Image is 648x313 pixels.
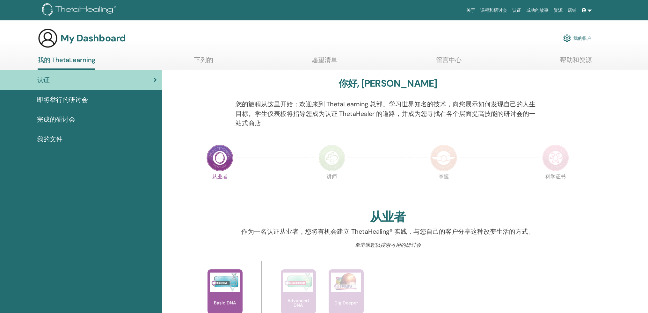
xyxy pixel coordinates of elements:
img: cog.svg [563,33,571,44]
p: 您的旅程从这里开始；欢迎来到 ThetaLearning 总部。学习世界知名的技术，向您展示如何发现自己的人生目标。学生仪表板将指导您成为认证 ThetaHealer 的道路，并成为您寻找在各个... [236,99,540,128]
img: Dig Deeper [331,273,361,292]
p: Advanced DNA [281,298,316,307]
p: 讲师 [318,174,345,201]
a: 我的帐户 [563,31,591,45]
span: 完成的研讨会 [37,115,75,124]
h2: 从业者 [370,210,405,224]
img: Basic DNA [210,273,240,292]
p: 科学证书 [542,174,569,201]
span: 我的文件 [37,134,62,144]
a: 我的 ThetaLearning [38,56,95,70]
a: 帮助和资源 [560,56,592,68]
p: 作为一名认证从业者，您将有机会建立 ThetaHealing® 实践，与您自己的客户分享这种改变生活的方式。 [236,227,540,236]
h3: 你好, [PERSON_NAME] [339,78,437,89]
img: Instructor [318,145,345,171]
a: 课程和研讨会 [478,4,510,16]
a: 愿望清单 [312,56,337,68]
p: 单击课程以搜索可用的研讨会 [236,241,540,249]
a: 关于 [464,4,478,16]
p: Dig Deeper [332,301,360,305]
p: 掌握 [430,174,457,201]
img: Certificate of Science [542,145,569,171]
img: Master [430,145,457,171]
img: logo.png [42,3,118,18]
h3: My Dashboard [61,32,126,44]
img: generic-user-icon.jpg [38,28,58,48]
p: Basic DNA [211,301,238,305]
p: 从业者 [207,174,233,201]
a: 下列的 [194,56,213,68]
span: 即将举行的研讨会 [37,95,88,104]
a: 成功的故事 [524,4,551,16]
img: Practitioner [207,145,233,171]
a: 认证 [510,4,524,16]
span: 认证 [37,75,50,85]
a: 店铺 [565,4,579,16]
a: 资源 [551,4,565,16]
img: Advanced DNA [283,273,313,292]
a: 留言中心 [436,56,462,68]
